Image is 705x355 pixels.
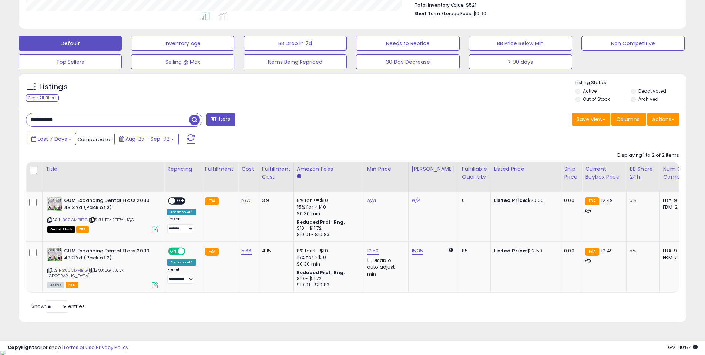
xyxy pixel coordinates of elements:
span: Last 7 Days [38,135,67,143]
div: FBA: 9 [663,197,687,204]
div: Ship Price [564,165,579,181]
span: Compared to: [77,136,111,143]
div: 8% for <= $10 [297,248,358,254]
span: FBA [76,226,89,233]
b: Listed Price: [494,197,527,204]
div: Num of Comp. [663,165,690,181]
div: Preset: [167,217,196,233]
div: 0.00 [564,248,576,254]
div: FBM: 2 [663,254,687,261]
a: B00CMPIB1G [63,267,88,273]
a: N/A [241,197,250,204]
div: [PERSON_NAME] [412,165,456,173]
span: Show: entries [31,303,85,310]
b: GUM Expanding Dental Floss 2030 43.3 Yd (Pack of 2) [64,197,154,213]
div: 5% [630,248,654,254]
a: N/A [412,197,420,204]
div: Amazon AI * [167,209,196,215]
label: Out of Stock [583,96,610,102]
h5: Listings [39,82,68,92]
button: Non Competitive [581,36,685,51]
div: Min Price [367,165,405,173]
div: Cost [241,165,256,173]
a: Privacy Policy [96,344,128,351]
div: ASIN: [47,197,158,232]
div: 15% for > $10 [297,254,358,261]
div: 4.15 [262,248,288,254]
div: ASIN: [47,248,158,287]
span: 12.49 [601,247,613,254]
div: Fulfillment Cost [262,165,291,181]
a: Terms of Use [63,344,95,351]
div: $10 - $11.72 [297,276,358,282]
div: 5% [630,197,654,204]
b: Total Inventory Value: [414,2,465,8]
label: Archived [638,96,658,102]
span: | SKU: TG-2FE7-H1QC [89,217,134,223]
strong: Copyright [7,344,34,351]
div: 0 [462,197,485,204]
small: FBA [585,248,599,256]
button: Inventory Age [131,36,234,51]
button: BB Drop in 7d [244,36,347,51]
button: Top Sellers [19,54,122,69]
small: FBA [585,197,599,205]
small: Amazon Fees. [297,173,301,180]
img: 51vfC4dVmHL._SL40_.jpg [47,248,62,261]
small: FBA [205,197,219,205]
button: > 90 days [469,54,572,69]
button: Save View [572,113,610,126]
div: $10.01 - $10.83 [297,232,358,238]
p: Listing States: [575,79,686,86]
button: Aug-27 - Sep-02 [114,133,179,145]
span: All listings currently available for purchase on Amazon [47,282,64,288]
label: Active [583,88,597,94]
span: ON [169,248,178,255]
div: Current Buybox Price [585,165,623,181]
span: Columns [616,116,639,123]
b: GUM Expanding Dental Floss 2030 43.3 Yd (Pack of 2) [64,248,154,263]
label: Deactivated [638,88,666,94]
button: BB Price Below Min [469,36,572,51]
div: 3.9 [262,197,288,204]
b: Reduced Prof. Rng. [297,219,345,225]
div: Fulfillment [205,165,235,173]
span: Aug-27 - Sep-02 [125,135,169,143]
a: 5.66 [241,247,252,255]
div: Preset: [167,267,196,284]
div: Fulfillable Quantity [462,165,487,181]
div: $20.00 [494,197,555,204]
button: Filters [206,113,235,126]
a: 15.35 [412,247,423,255]
div: Listed Price [494,165,558,173]
div: Repricing [167,165,199,173]
div: 0.00 [564,197,576,204]
b: Short Term Storage Fees: [414,10,472,17]
div: $0.30 min [297,210,358,217]
div: 85 [462,248,485,254]
div: $12.50 [494,248,555,254]
b: Listed Price: [494,247,527,254]
button: Needs to Reprice [356,36,459,51]
span: | SKU: QG-A8CK-[GEOGRAPHIC_DATA] [47,267,126,278]
div: $0.30 min [297,261,358,268]
b: Reduced Prof. Rng. [297,269,345,276]
button: Columns [611,113,646,126]
div: Amazon AI * [167,259,196,266]
span: 2025-09-10 10:57 GMT [668,344,698,351]
div: Displaying 1 to 2 of 2 items [617,152,679,159]
button: Items Being Repriced [244,54,347,69]
div: 8% for <= $10 [297,197,358,204]
img: 51vfC4dVmHL._SL40_.jpg [47,197,62,211]
div: 15% for > $10 [297,204,358,210]
button: 30 Day Decrease [356,54,459,69]
a: N/A [367,197,376,204]
div: FBA: 9 [663,248,687,254]
div: Amazon Fees [297,165,361,173]
button: Default [19,36,122,51]
span: 12.49 [601,197,613,204]
span: FBA [66,282,78,288]
small: FBA [205,248,219,256]
span: $0.90 [473,10,486,17]
button: Selling @ Max [131,54,234,69]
